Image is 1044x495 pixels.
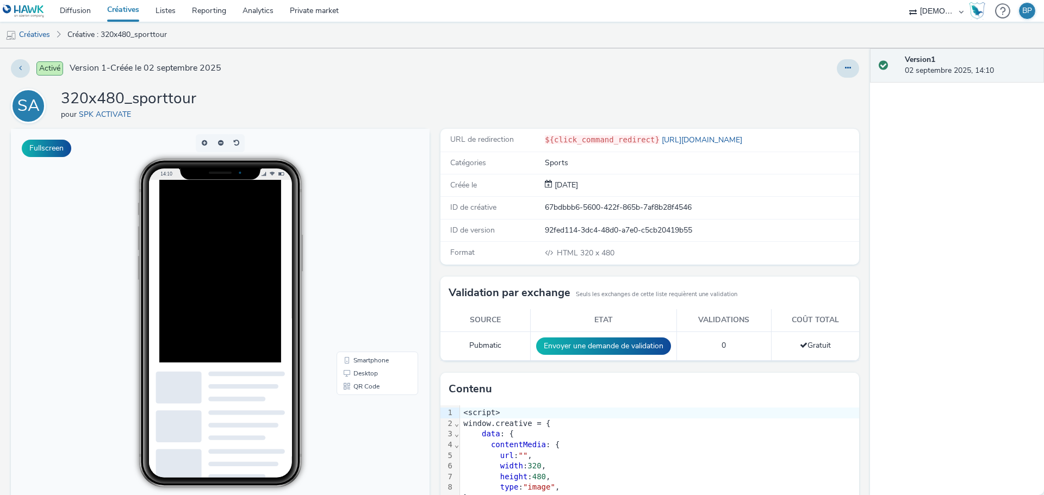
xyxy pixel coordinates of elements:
span: Fold line [454,429,459,438]
div: 5 [440,450,454,461]
div: Sports [545,158,858,168]
span: [DATE] [552,180,578,190]
span: Gratuit [800,340,831,350]
span: Activé [36,61,63,76]
span: "" [518,451,527,460]
a: SPK ACTIVATE [79,109,135,120]
span: Créée le [450,180,477,190]
span: height [500,472,528,481]
a: SA [11,101,50,111]
div: Création 02 septembre 2025, 14:10 [552,180,578,191]
h3: Validation par exchange [449,285,570,301]
div: : , [460,461,859,472]
span: url [500,451,514,460]
div: SA [17,91,40,121]
span: Catégories [450,158,486,168]
span: Fold line [454,419,459,428]
div: 7 [440,472,454,483]
span: width [500,461,523,470]
div: 2 [440,418,454,429]
span: 0 [722,340,726,350]
h3: Contenu [449,381,492,397]
span: 480 [532,472,546,481]
img: mobile [5,30,16,41]
button: Fullscreen [22,140,71,157]
th: Source [440,309,530,331]
span: pour [61,109,79,120]
div: window.creative = { [460,418,859,429]
div: <script> [460,408,859,418]
div: 1 [440,408,454,418]
div: : { [460,429,859,440]
h1: 320x480_sporttour [61,89,196,109]
td: Pubmatic [440,331,530,360]
div: 6 [440,461,454,472]
span: URL de redirection [450,134,514,145]
th: Validations [676,309,771,331]
span: Version 1 - Créée le 02 septembre 2025 [70,62,221,74]
div: 8 [440,482,454,493]
small: Seuls les exchanges de cette liste requièrent une validation [576,290,737,299]
li: QR Code [328,251,405,264]
span: ID de créative [450,202,496,212]
span: 14:10 [150,42,161,48]
li: Smartphone [328,225,405,238]
span: "image" [523,483,555,491]
span: Fold line [454,440,459,449]
a: Hawk Academy [969,2,990,20]
span: Smartphone [343,228,378,235]
div: 4 [440,440,454,450]
span: 320 [527,461,541,470]
div: : , [460,450,859,461]
span: HTML [557,248,580,258]
strong: Version 1 [905,54,935,65]
span: Desktop [343,241,367,248]
div: 92fed114-3dc4-48d0-a7e0-c5cb20419b55 [545,225,858,236]
div: BP [1022,3,1032,19]
div: 67bdbbb6-5600-422f-865b-7af8b28f4546 [545,202,858,213]
a: [URL][DOMAIN_NAME] [660,135,747,145]
span: 320 x 480 [556,248,614,258]
div: : , [460,472,859,483]
span: QR Code [343,254,369,261]
img: undefined Logo [3,4,45,18]
li: Desktop [328,238,405,251]
code: ${click_command_redirect} [545,135,660,144]
button: Envoyer une demande de validation [536,337,671,355]
div: : , [460,482,859,493]
span: ID de version [450,225,495,235]
th: Etat [530,309,676,331]
th: Coût total [771,309,859,331]
a: Créative : 320x480_sporttour [62,22,172,48]
div: 02 septembre 2025, 14:10 [905,54,1035,77]
span: Format [450,247,475,258]
div: : { [460,440,859,450]
span: contentMedia [491,440,546,449]
img: Hawk Academy [969,2,985,20]
span: type [500,483,519,491]
span: data [482,429,500,438]
div: 3 [440,429,454,440]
